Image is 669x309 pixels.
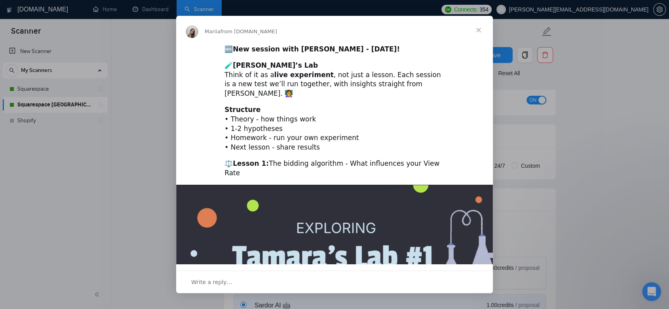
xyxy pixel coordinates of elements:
span: Write a reply… [191,277,232,287]
div: 🧪 Think of it as a , not just a lesson. Each session is a new test we’ll run together, with insig... [224,61,445,99]
div: • Theory - how things work • 1-2 hypotheses • Homework - run your own experiment • Next lesson - ... [224,105,445,152]
span: Close [464,16,493,44]
b: live experiment [274,71,334,79]
div: Open conversation and reply [176,271,493,293]
span: from [DOMAIN_NAME] [220,28,277,34]
b: Lesson 1: [233,159,269,167]
b: New session with [PERSON_NAME] - [DATE]! [233,45,400,53]
span: Mariia [205,28,220,34]
div: 🆕 [224,45,445,54]
b: [PERSON_NAME]’s Lab [233,61,318,69]
div: ⚖️ The bidding algorithm - What influences your View Rate [224,159,445,178]
img: Profile image for Mariia [186,25,198,38]
b: Structure [224,106,260,114]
